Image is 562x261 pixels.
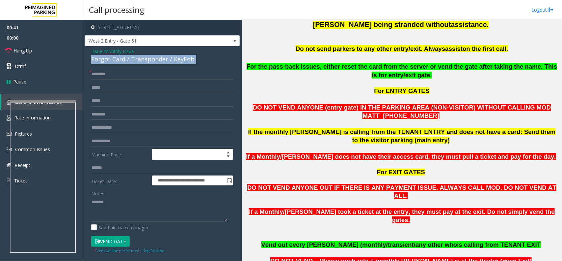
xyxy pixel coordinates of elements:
[224,154,233,160] span: Decrease value
[445,45,463,52] span: assist
[86,2,147,18] h3: Call processing
[246,153,556,160] span: If a Monthly/[PERSON_NAME] does not have their access card, they must pull a ticket and pay for t...
[85,20,240,35] h4: [STREET_ADDRESS]
[1,94,82,110] a: General Information
[261,241,457,248] span: Vend out every [PERSON_NAME] (monthly/transient/any other who
[90,149,150,160] label: Machine Price:
[7,115,11,121] img: 'icon'
[253,104,551,119] span: DO NOT VEND ANYONE (entry gate) IN THE PARKING AREA (NON-VISITOR) WITHOUT CALLING MOD MATT [PHONE...
[94,248,164,253] small: Vend will be performed using 9# tone
[224,149,233,154] span: Increase value
[248,128,556,144] span: If the monthly [PERSON_NAME] is calling from the TENANT ENTRY and does not have a card: Send them...
[451,21,487,29] span: assistance
[531,6,554,13] a: Logout
[463,45,508,52] span: on the first call.
[91,55,233,64] div: Forgot Card / Transponder / KeyFob
[249,208,555,223] span: If a Monthly/[PERSON_NAME] took a ticket at the entry, they must pay at the exit. Do not simply v...
[296,45,445,52] span: Do not send parkers to any other entry/exit. Always
[13,78,26,85] span: Pause
[457,241,541,248] span: is calling from TENANT EXIT
[90,176,150,185] label: Ticket Date:
[85,36,208,46] span: West 2 Entry - Gate 51
[226,176,233,185] span: Toggle popup
[91,236,130,247] button: Vend Gate
[15,99,63,105] span: General Information
[91,188,105,197] label: Notes:
[15,63,26,70] span: Dtmf
[487,21,489,29] span: .
[7,147,12,152] img: 'icon'
[91,48,102,55] span: Issue
[7,178,11,184] img: 'icon'
[247,184,556,199] span: DO NOT VEND ANYONE OUT IF THERE IS ANY PAYMENT ISSUE. ALWAYS CALL MOD. DO NOT VEND AT ALL.
[247,63,557,79] span: For the pass-back issues, either reset the card from the server or vend the gate after taking the...
[377,169,425,176] span: For EXIT GATES
[7,100,12,105] img: 'icon'
[13,47,32,54] span: Hang Up
[7,163,11,167] img: 'icon'
[7,132,12,136] img: 'icon'
[549,6,554,13] img: logout
[374,87,430,94] span: For ENTRY GATES
[91,224,148,231] label: Send alerts to manager
[102,48,134,54] span: -
[104,48,134,55] span: Monthly Issue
